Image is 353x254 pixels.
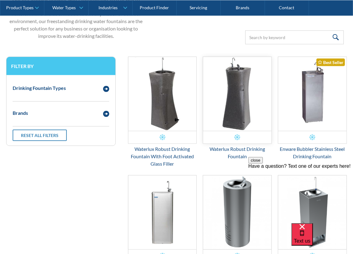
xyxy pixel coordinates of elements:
[13,130,67,141] a: Reset all filters
[278,145,347,160] div: Enware Bubbler Stainless Steel Drinking Fountain
[52,5,76,10] div: Water Types
[203,175,271,249] img: Britex Round Outdoor Drinking Fountain - Refrigerated
[245,30,344,44] input: Search by keyword
[278,57,347,131] img: Enware Bubbler Stainless Steel Drinking Fountain
[13,109,28,117] div: Brands
[13,84,66,92] div: Drinking Fountain Types
[128,57,197,167] a: Waterlux Robust Drinking Fountain With Foot Activated Glass FillerWaterlux Robust Drinking Founta...
[316,58,345,66] div: Best Seller
[278,57,347,160] a: Enware Bubbler Stainless Steel Drinking FountainBest SellerEnware Bubbler Stainless Steel Drinkin...
[203,145,272,160] div: Waterlux Robust Drinking Fountain
[128,145,197,167] div: Waterlux Robust Drinking Fountain With Foot Activated Glass Filler
[6,5,34,10] div: Product Types
[248,157,353,231] iframe: podium webchat widget prompt
[203,57,271,131] img: Waterlux Robust Drinking Fountain
[128,57,197,131] img: Waterlux Robust Drinking Fountain With Foot Activated Glass Filler
[203,57,272,160] a: Waterlux Robust Drinking FountainWaterlux Robust Drinking Fountain
[291,223,353,254] iframe: podium webchat widget bubble
[11,63,111,69] h3: Filter by
[128,175,197,249] img: Aqua Cooler 10 or 26 Litre Drinking Fountain
[98,5,118,10] div: Industries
